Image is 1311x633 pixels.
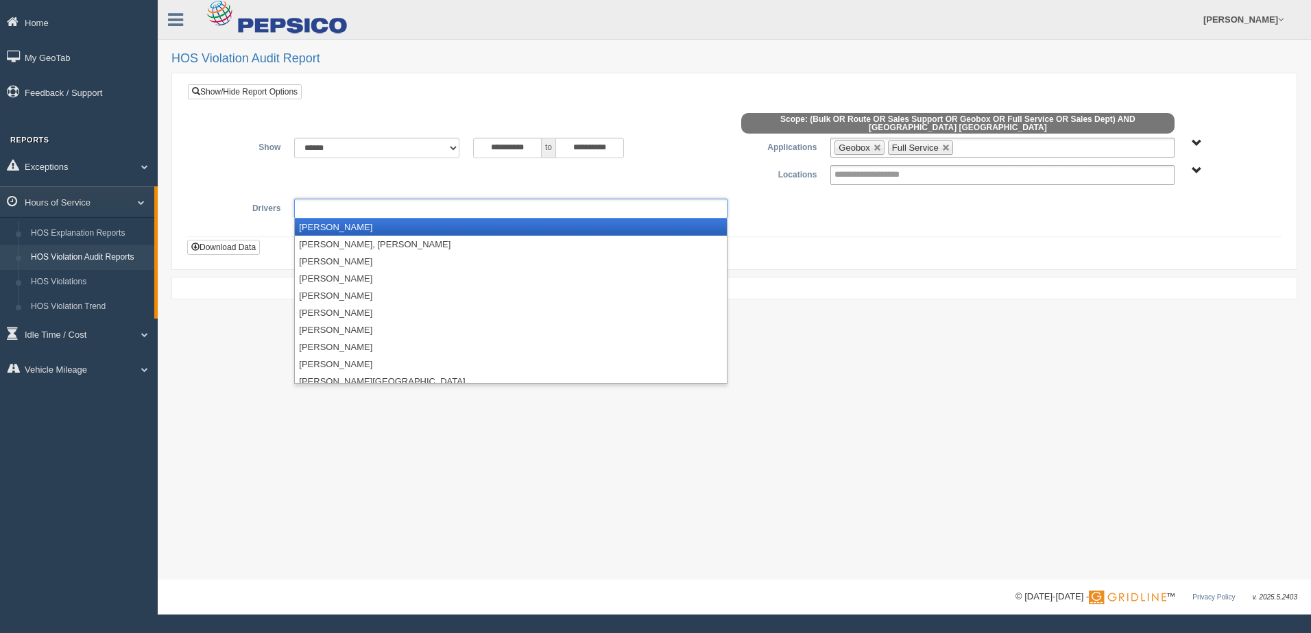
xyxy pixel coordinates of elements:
a: Privacy Policy [1192,593,1235,601]
li: [PERSON_NAME] [295,321,727,338]
label: Show [198,138,287,154]
img: Gridline [1089,591,1166,604]
li: [PERSON_NAME] [295,338,727,356]
a: HOS Violations [25,270,154,295]
li: [PERSON_NAME] [295,304,727,321]
li: [PERSON_NAME], [PERSON_NAME] [295,236,727,253]
li: [PERSON_NAME][GEOGRAPHIC_DATA] [295,373,727,390]
a: HOS Violation Trend [25,295,154,319]
li: [PERSON_NAME] [295,219,727,236]
li: [PERSON_NAME] [295,270,727,287]
span: Geobox [839,142,870,153]
h2: HOS Violation Audit Report [171,52,1297,66]
span: Scope: (Bulk OR Route OR Sales Support OR Geobox OR Full Service OR Sales Dept) AND [GEOGRAPHIC_D... [741,113,1175,134]
button: Download Data [187,240,260,255]
span: to [542,138,555,158]
span: Full Service [892,142,939,153]
li: [PERSON_NAME] [295,253,727,270]
label: Locations [734,165,823,182]
a: HOS Explanation Reports [25,221,154,246]
li: [PERSON_NAME] [295,287,727,304]
a: Show/Hide Report Options [188,84,302,99]
a: HOS Violation Audit Reports [25,245,154,270]
span: v. 2025.5.2403 [1253,593,1297,601]
li: [PERSON_NAME] [295,356,727,373]
div: © [DATE]-[DATE] - ™ [1015,590,1297,604]
label: Drivers [198,199,287,215]
label: Applications [734,138,823,154]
